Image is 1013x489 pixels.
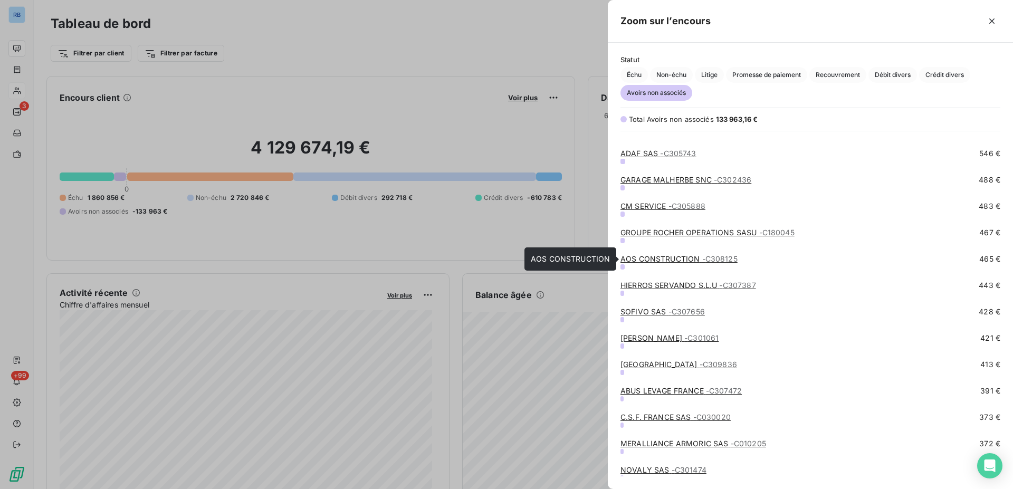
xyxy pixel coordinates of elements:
[979,254,1000,264] span: 465 €
[979,280,1000,291] span: 443 €
[620,228,795,237] a: GROUPE ROCHER OPERATIONS SASU
[629,115,714,123] span: Total Avoirs non associés
[531,254,610,263] span: AOS CONSTRUCTION
[620,386,742,395] a: ABUS LEVAGE FRANCE
[620,254,738,263] a: AOS CONSTRUCTION
[660,149,696,158] span: - C305743
[980,333,1000,343] span: 421 €
[650,67,693,83] button: Non-échu
[979,227,1000,238] span: 467 €
[700,360,737,369] span: - C309836
[980,386,1000,396] span: 391 €
[620,55,1000,64] span: Statut
[620,439,766,448] a: MERALLIANCE ARMORIC SAS
[620,281,756,290] a: HIERROS SERVANDO S.L.U
[759,228,795,237] span: - C180045
[684,333,719,342] span: - C301061
[620,175,751,184] a: GARAGE MALHERBE SNC
[979,175,1000,185] span: 488 €
[979,438,1000,449] span: 372 €
[620,360,737,369] a: [GEOGRAPHIC_DATA]
[726,67,807,83] button: Promesse de paiement
[620,85,692,101] button: Avoirs non associés
[868,67,917,83] button: Débit divers
[693,413,731,421] span: - C030020
[979,306,1000,317] span: 428 €
[620,67,648,83] button: Échu
[979,201,1000,212] span: 483 €
[608,138,1013,476] div: grid
[620,14,711,28] h5: Zoom sur l’encours
[979,412,1000,423] span: 373 €
[668,307,705,316] span: - C307656
[714,175,751,184] span: - C302436
[919,67,970,83] button: Crédit divers
[716,115,758,123] span: 133 963,16 €
[620,202,705,210] a: CM SERVICE
[620,307,705,316] a: SOFIVO SAS
[731,439,766,448] span: - C010205
[620,413,731,421] a: C.S.F. FRANCE SAS
[977,453,1002,478] div: Open Intercom Messenger
[620,149,696,158] a: ADAF SAS
[706,386,742,395] span: - C307472
[620,465,706,474] a: NOVALY SAS
[979,148,1000,159] span: 546 €
[809,67,866,83] button: Recouvrement
[672,465,706,474] span: - C301474
[980,359,1000,370] span: 413 €
[719,281,756,290] span: - C307387
[620,333,719,342] a: [PERSON_NAME]
[695,67,724,83] button: Litige
[702,254,738,263] span: - C308125
[668,202,705,210] span: - C305888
